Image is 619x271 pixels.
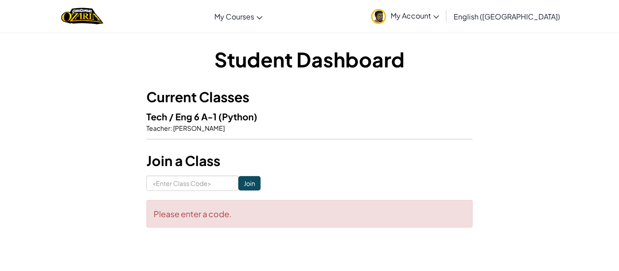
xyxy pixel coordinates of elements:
[210,4,267,29] a: My Courses
[146,151,473,171] h3: Join a Class
[214,12,254,21] span: My Courses
[454,12,560,21] span: English ([GEOGRAPHIC_DATA])
[367,2,444,30] a: My Account
[61,7,103,25] a: Ozaria by CodeCombat logo
[238,176,261,190] input: Join
[146,45,473,73] h1: Student Dashboard
[146,87,473,107] h3: Current Classes
[146,124,170,132] span: Teacher
[146,200,473,228] div: Please enter a code.
[61,7,103,25] img: Home
[218,111,257,122] span: (Python)
[391,11,439,20] span: My Account
[449,4,565,29] a: English ([GEOGRAPHIC_DATA])
[170,124,172,132] span: :
[371,9,386,24] img: avatar
[146,176,238,191] input: <Enter Class Code>
[172,124,225,132] span: [PERSON_NAME]
[146,111,218,122] span: Tech / Eng 6 A-1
